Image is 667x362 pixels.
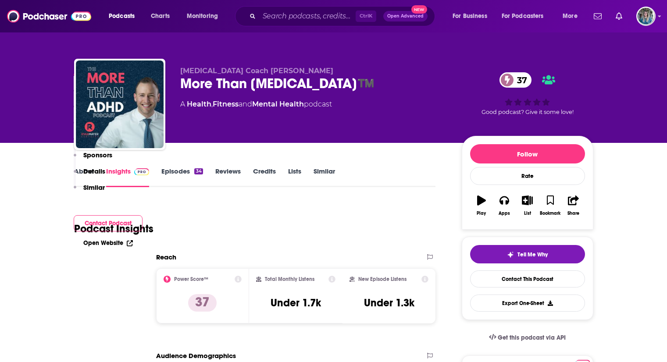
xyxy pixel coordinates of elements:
div: Play [477,211,486,216]
img: tell me why sparkle [507,251,514,258]
div: A podcast [180,99,332,110]
p: Similar [83,183,105,192]
h2: Audience Demographics [156,351,236,360]
button: Contact Podcast [74,215,143,231]
span: Open Advanced [387,14,424,18]
button: Share [562,190,585,221]
div: Share [567,211,579,216]
a: Fitness [213,100,239,108]
span: Charts [151,10,170,22]
div: Rate [470,167,585,185]
h3: Under 1.7k [271,296,321,309]
button: open menu [496,9,556,23]
img: User Profile [636,7,656,26]
button: Similar [74,183,105,199]
h2: Power Score™ [174,276,208,282]
h2: Total Monthly Listens [265,276,314,282]
div: List [524,211,531,216]
a: Open Website [83,239,133,247]
button: Apps [493,190,516,221]
span: New [411,5,427,14]
span: Good podcast? Give it some love! [482,109,574,115]
span: [MEDICAL_DATA] Coach [PERSON_NAME] [180,67,333,75]
img: More Than ADHD™️ [76,60,164,148]
a: Mental Health [252,100,304,108]
span: More [563,10,578,22]
span: Get this podcast via API [498,334,566,341]
div: Search podcasts, credits, & more... [243,6,443,26]
span: For Podcasters [502,10,544,22]
span: Podcasts [109,10,135,22]
a: Charts [145,9,175,23]
button: Details [74,167,105,183]
button: Play [470,190,493,221]
span: 37 [508,72,531,88]
a: Episodes34 [161,167,203,187]
p: 37 [188,294,217,312]
span: , [211,100,213,108]
span: and [239,100,252,108]
button: Follow [470,144,585,163]
div: Apps [499,211,510,216]
button: Open AdvancedNew [383,11,428,21]
div: Bookmark [540,211,560,216]
span: For Business [453,10,487,22]
a: Reviews [215,167,241,187]
a: Similar [314,167,335,187]
div: 37Good podcast? Give it some love! [462,67,593,121]
button: Show profile menu [636,7,656,26]
h3: Under 1.3k [364,296,414,309]
span: Monitoring [187,10,218,22]
h2: Reach [156,253,176,261]
button: open menu [446,9,498,23]
a: Contact This Podcast [470,270,585,287]
a: Show notifications dropdown [612,9,626,24]
span: Logged in as EllaDavidson [636,7,656,26]
button: open menu [103,9,146,23]
button: open menu [181,9,229,23]
div: 34 [194,168,203,174]
button: Export One-Sheet [470,295,585,312]
button: tell me why sparkleTell Me Why [470,245,585,263]
span: Ctrl K [356,11,376,22]
a: Show notifications dropdown [590,9,605,24]
input: Search podcasts, credits, & more... [259,9,356,23]
img: Podchaser - Follow, Share and Rate Podcasts [7,8,91,25]
h2: New Episode Listens [358,276,407,282]
button: Bookmark [539,190,562,221]
a: 37 [499,72,531,88]
button: List [516,190,539,221]
a: Lists [288,167,301,187]
span: Tell Me Why [517,251,548,258]
p: Details [83,167,105,175]
button: open menu [556,9,589,23]
a: Credits [253,167,276,187]
a: Health [187,100,211,108]
a: Get this podcast via API [482,327,573,348]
